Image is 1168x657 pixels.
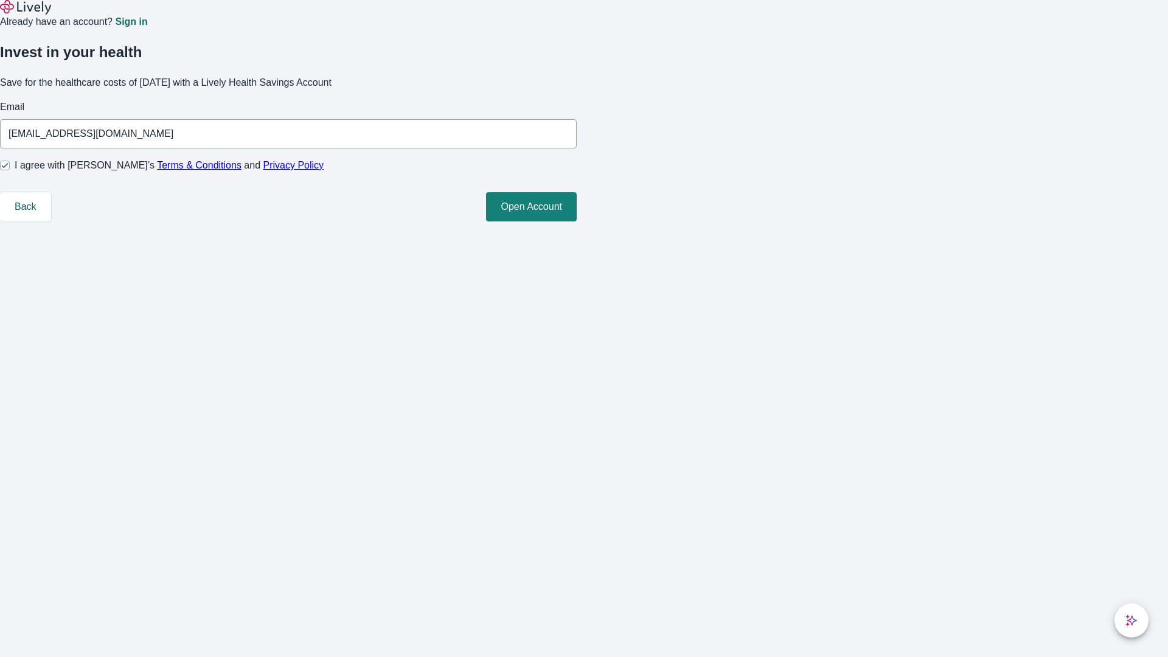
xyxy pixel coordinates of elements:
span: I agree with [PERSON_NAME]’s and [15,158,324,173]
button: Open Account [486,192,577,221]
svg: Lively AI Assistant [1125,614,1138,627]
a: Sign in [115,17,147,27]
a: Privacy Policy [263,160,324,170]
a: Terms & Conditions [157,160,242,170]
button: chat [1114,603,1149,638]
